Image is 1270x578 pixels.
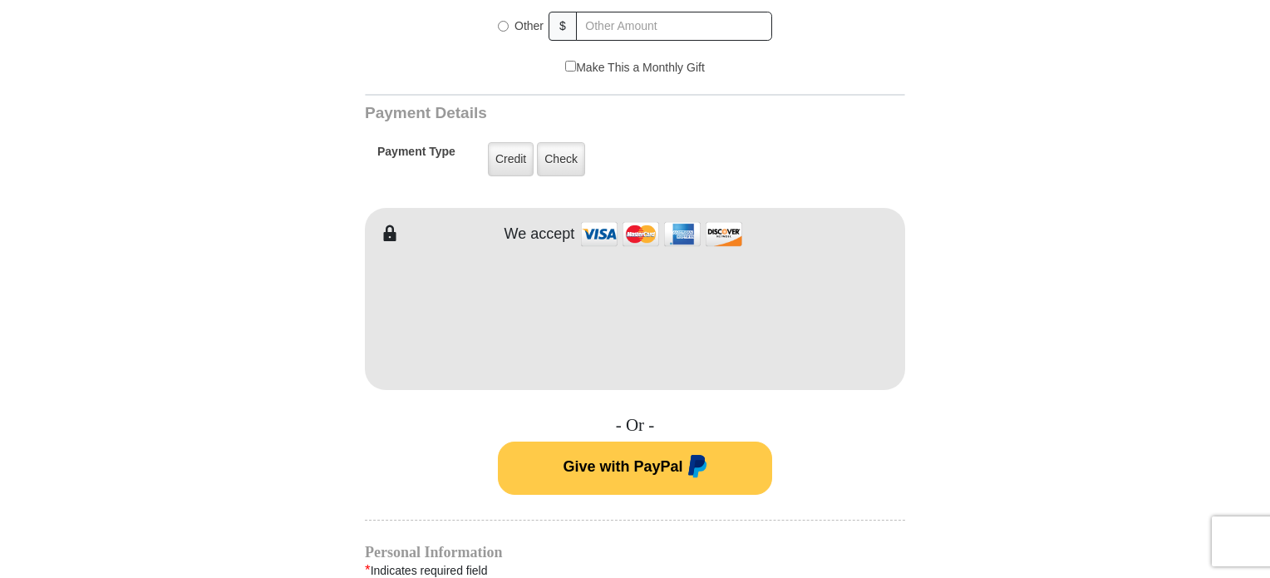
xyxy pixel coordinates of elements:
[565,61,576,72] input: Make This a Monthly Gift
[683,455,707,482] img: paypal
[563,458,682,475] span: Give with PayPal
[488,142,534,176] label: Credit
[365,104,789,123] h3: Payment Details
[549,12,577,41] span: $
[565,59,705,77] label: Make This a Monthly Gift
[514,19,544,32] span: Other
[576,12,772,41] input: Other Amount
[505,225,575,244] h4: We accept
[498,442,772,495] button: Give with PayPal
[365,546,905,559] h4: Personal Information
[578,216,745,252] img: credit cards accepted
[377,145,455,167] h5: Payment Type
[365,415,905,436] h4: - Or -
[537,142,585,176] label: Check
